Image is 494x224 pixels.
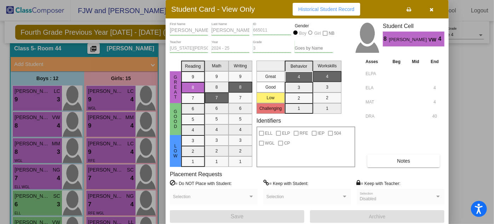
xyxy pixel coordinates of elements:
[257,117,281,124] label: Identifiers
[357,180,401,187] label: = Keep with Teacher:
[170,171,222,178] label: Placement Requests
[425,58,444,66] th: End
[300,129,308,138] span: RFE
[172,75,179,100] span: Great
[318,129,324,138] span: IEP
[295,23,333,29] mat-label: Gender
[366,97,385,107] input: assessment
[293,3,360,16] button: Historical Student Record
[299,30,307,37] div: Boy
[310,210,444,223] button: Archive
[329,29,335,38] span: NB
[366,111,385,122] input: assessment
[171,5,255,13] h3: Student Card - View Only
[253,46,291,51] input: grade
[263,180,309,187] label: = Keep with Student:
[387,58,406,66] th: Beg
[366,68,385,79] input: assessment
[383,35,389,43] span: 8
[253,28,291,33] input: Enter ID
[438,35,444,43] span: 4
[429,36,438,44] span: VW
[364,58,387,66] th: Asses
[360,196,377,201] span: Disabled
[170,210,304,223] button: Save
[314,30,321,37] div: Girl
[367,155,440,167] button: Notes
[170,180,232,187] label: = Do NOT Place with Student:
[389,36,428,44] span: [PERSON_NAME]
[334,129,341,138] span: 504
[265,139,275,147] span: WGL
[295,46,333,51] input: goes by name
[172,109,179,129] span: Good
[406,58,425,66] th: Mid
[284,139,290,147] span: CP
[231,213,243,219] span: Save
[366,83,385,93] input: assessment
[212,46,250,51] input: year
[282,129,290,138] span: ELP
[383,23,444,29] h3: Student Cell
[369,214,386,219] span: Archive
[298,6,355,12] span: Historical Student Record
[172,144,179,158] span: Low
[265,129,272,138] span: ELL
[170,46,208,51] input: teacher
[397,158,410,164] span: Notes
